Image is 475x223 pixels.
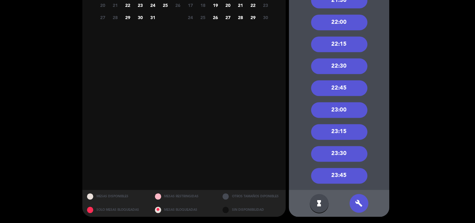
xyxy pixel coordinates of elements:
[98,12,108,23] span: 27
[261,12,271,23] span: 30
[185,12,196,23] span: 24
[311,15,368,30] div: 22:00
[150,190,218,204] div: MESAS RESTRINGIDAS
[210,12,221,23] span: 26
[311,124,368,140] div: 23:15
[82,204,150,217] div: SOLO MESAS BLOQUEADAS
[311,102,368,118] div: 23:00
[235,12,246,23] span: 28
[311,80,368,96] div: 22:45
[110,12,121,23] span: 28
[311,146,368,162] div: 23:30
[248,12,258,23] span: 29
[218,204,286,217] div: SIN DISPONIBILIDAD
[198,12,208,23] span: 25
[135,12,146,23] span: 30
[123,12,133,23] span: 29
[311,37,368,52] div: 22:15
[311,168,368,184] div: 23:45
[311,59,368,74] div: 22:30
[316,200,323,207] i: hourglass_full
[355,200,363,207] i: build
[82,190,150,204] div: MESAS DISPONIBLES
[148,12,158,23] span: 31
[218,190,286,204] div: OTROS TAMAÑOS DIPONIBLES
[223,12,233,23] span: 27
[150,204,218,217] div: MESAS BLOQUEADAS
